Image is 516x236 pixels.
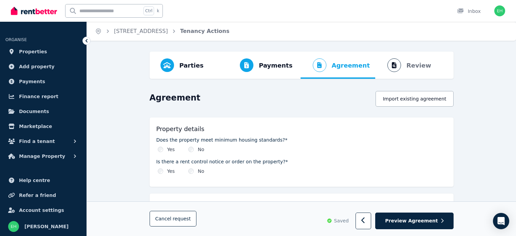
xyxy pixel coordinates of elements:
nav: Breadcrumb [87,22,237,41]
a: Payments [5,75,81,88]
label: Is there a rent control notice or order on the property?* [156,158,447,165]
button: Agreement [301,52,376,79]
span: Manage Property [19,152,65,160]
span: Marketplace [19,122,52,130]
span: request [173,216,191,222]
div: Open Intercom Messenger [493,213,509,229]
span: Refer a friend [19,191,56,199]
img: Emma Hinchey [8,221,19,232]
span: Finance report [19,92,58,101]
button: Payments [228,52,298,79]
a: Finance report [5,90,81,103]
span: Payments [259,61,292,70]
a: Properties [5,45,81,58]
span: Cancel [155,216,191,222]
label: No [198,146,204,153]
span: Ctrl [144,6,154,15]
a: Refer a friend [5,188,81,202]
span: Payments [19,77,45,86]
span: k [157,8,159,14]
a: Help centre [5,174,81,187]
button: Find a tenant [5,134,81,148]
label: Does the property meet minimum housing standards?* [156,137,447,143]
span: Documents [19,107,49,115]
span: Find a tenant [19,137,55,145]
span: [PERSON_NAME] [24,222,69,231]
span: Agreement [332,61,370,70]
h5: Property details [156,124,205,134]
nav: Progress [150,52,454,79]
span: Account settings [19,206,64,214]
a: Documents [5,105,81,118]
button: Preview Agreement [375,213,453,230]
span: Properties [19,48,47,56]
h5: Domestic appliance requiring instruction [156,200,281,210]
label: No [198,168,204,175]
span: Help centre [19,176,50,184]
a: Marketplace [5,120,81,133]
h1: Agreement [150,92,200,103]
button: Parties [155,52,209,79]
span: Add property [19,62,55,71]
label: Yes [167,146,175,153]
img: RentBetter [11,6,57,16]
span: ORGANISE [5,37,27,42]
img: Emma Hinchey [494,5,505,16]
label: Yes [167,168,175,175]
div: Inbox [457,8,481,15]
a: Account settings [5,203,81,217]
a: Tenancy Actions [180,28,230,34]
button: Manage Property [5,149,81,163]
button: Cancelrequest [150,211,197,227]
button: Import existing agreement [376,91,453,107]
a: Add property [5,60,81,73]
span: Parties [179,61,204,70]
span: Saved [334,218,349,224]
span: Preview Agreement [385,218,438,224]
a: [STREET_ADDRESS] [114,28,168,34]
